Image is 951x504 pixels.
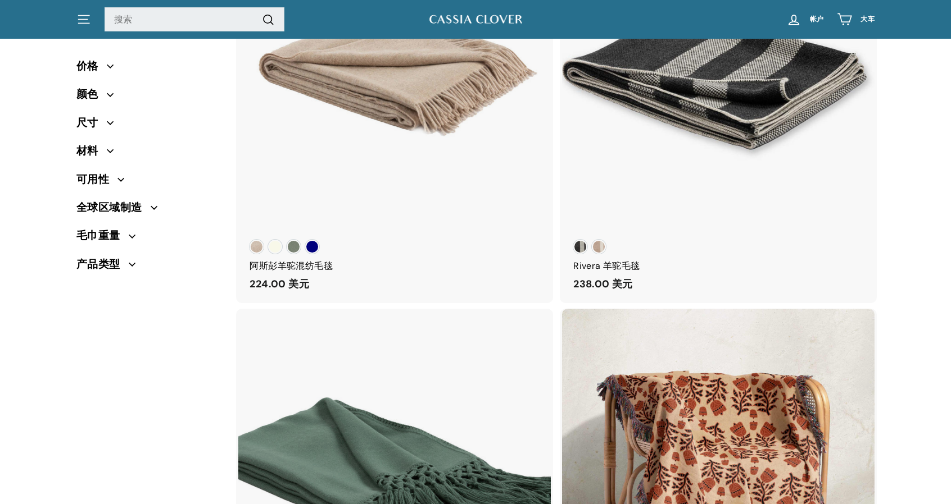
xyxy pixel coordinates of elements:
[250,277,309,291] font: 224.00 美元
[76,257,120,271] font: 产品类型
[76,112,220,140] button: 尺寸
[76,59,98,73] font: 价格
[573,277,633,291] font: 238.00 美元
[76,83,220,111] button: 颜色
[861,15,875,24] font: 大车
[76,140,220,168] button: 材料
[76,172,109,186] font: 可用性
[76,144,98,158] font: 材料
[76,228,120,242] font: 毛巾重量
[780,3,831,36] a: 帐户
[76,253,220,281] button: 产品类型
[76,55,220,83] button: 价格
[810,15,824,24] font: 帐户
[76,87,98,101] font: 颜色
[76,224,220,253] button: 毛巾重量
[76,116,98,130] font: 尺寸
[76,200,142,214] font: 全球区域制造
[105,7,284,32] input: 搜索
[76,196,220,224] button: 全球区域制造
[250,260,333,272] font: 阿斯彭羊驼混纺毛毯
[76,168,220,196] button: 可用性
[830,3,881,36] a: 大车
[573,260,640,272] font: Rivera 羊驼毛毯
